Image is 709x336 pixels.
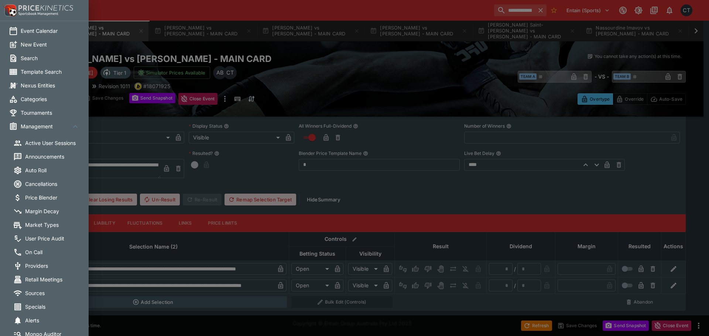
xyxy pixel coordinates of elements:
span: Categories [21,95,80,103]
span: Announcements [25,153,84,160]
span: Cancellations [25,180,84,188]
span: Auto Roll [25,166,84,174]
span: Price Blender [25,194,84,201]
span: Active User Sessions [25,139,84,147]
span: On Call [25,248,84,256]
span: Providers [25,262,84,270]
img: PriceKinetics [18,5,73,11]
span: Management [21,122,71,130]
span: Market Types [25,221,84,229]
span: Margin Decay [25,207,84,215]
span: User Price Audit [25,235,84,242]
span: Retail Meetings [25,276,84,283]
img: PriceKinetics Logo [2,3,17,18]
span: Event Calendar [21,27,80,35]
span: Template Search [21,68,80,76]
span: Sources [25,289,84,297]
span: New Event [21,41,80,48]
span: Specials [25,303,84,311]
span: Search [21,54,80,62]
span: Nexus Entities [21,82,80,89]
span: Alerts [25,316,84,324]
span: Tournaments [21,109,80,117]
img: Sportsbook Management [18,12,58,15]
